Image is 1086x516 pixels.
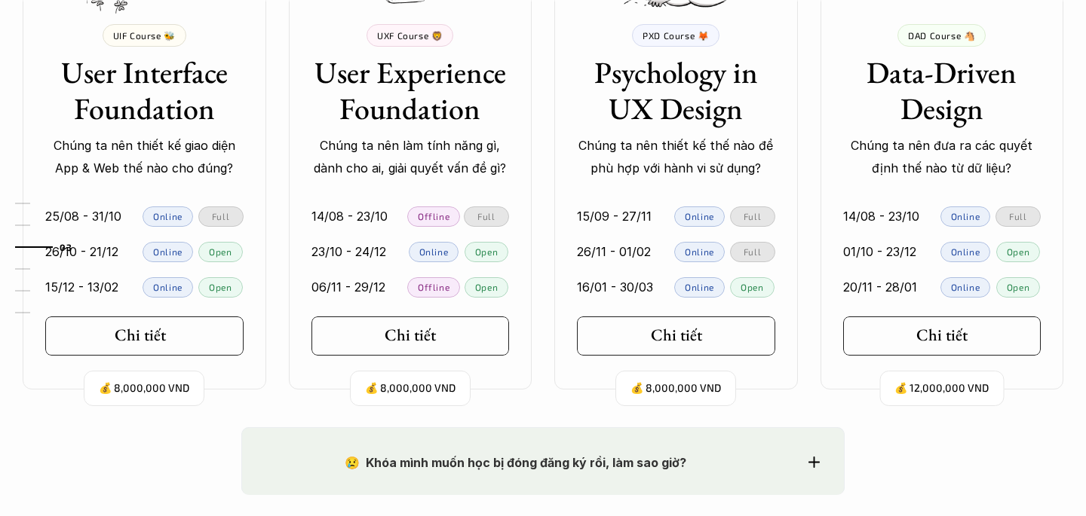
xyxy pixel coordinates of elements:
[643,30,709,41] p: PXD Course 🦊
[843,134,1042,180] p: Chúng ta nên đưa ra các quyết định thế nào từ dữ liệu?
[212,211,229,221] p: Full
[475,246,498,257] p: Open
[311,240,386,263] p: 23/10 - 24/12
[685,282,714,292] p: Online
[311,54,510,127] h3: User Experience Foundation
[418,211,449,221] p: Offline
[908,30,975,41] p: DAD Course 🐴
[475,282,498,292] p: Open
[418,282,449,292] p: Offline
[843,54,1042,127] h3: Data-Driven Design
[577,240,651,263] p: 26/11 - 01/02
[1007,246,1029,257] p: Open
[685,246,714,257] p: Online
[311,134,510,180] p: Chúng ta nên làm tính năng gì, dành cho ai, giải quyết vấn đề gì?
[577,316,775,356] a: Chi tiết
[311,316,510,356] a: Chi tiết
[209,246,232,257] p: Open
[60,242,72,252] strong: 03
[843,240,916,263] p: 01/10 - 23/12
[577,276,653,298] p: 16/01 - 30/03
[916,325,968,345] h5: Chi tiết
[744,211,761,221] p: Full
[951,246,980,257] p: Online
[1009,211,1026,221] p: Full
[651,325,702,345] h5: Chi tiết
[153,211,183,221] p: Online
[419,246,449,257] p: Online
[477,211,495,221] p: Full
[843,316,1042,356] a: Chi tiết
[153,246,183,257] p: Online
[843,276,917,298] p: 20/11 - 28/01
[744,246,761,257] p: Full
[685,211,714,221] p: Online
[311,276,385,298] p: 06/11 - 29/12
[741,282,763,292] p: Open
[894,378,989,398] p: 💰 12,000,000 VND
[209,282,232,292] p: Open
[113,30,176,41] p: UIF Course 🐝
[99,378,189,398] p: 💰 8,000,000 VND
[1007,282,1029,292] p: Open
[345,455,686,470] strong: 😢 Khóa mình muốn học bị đóng đăng ký rồi, làm sao giờ?
[843,205,919,227] p: 14/08 - 23/10
[951,282,980,292] p: Online
[153,282,183,292] p: Online
[377,30,443,41] p: UXF Course 🦁
[365,378,456,398] p: 💰 8,000,000 VND
[577,54,775,127] h3: Psychology in UX Design
[577,205,652,227] p: 15/09 - 27/11
[630,378,721,398] p: 💰 8,000,000 VND
[385,325,436,345] h5: Chi tiết
[577,134,775,180] p: Chúng ta nên thiết kế thế nào để phù hợp với hành vi sử dụng?
[15,238,87,256] a: 03
[951,211,980,221] p: Online
[311,205,388,227] p: 14/08 - 23/10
